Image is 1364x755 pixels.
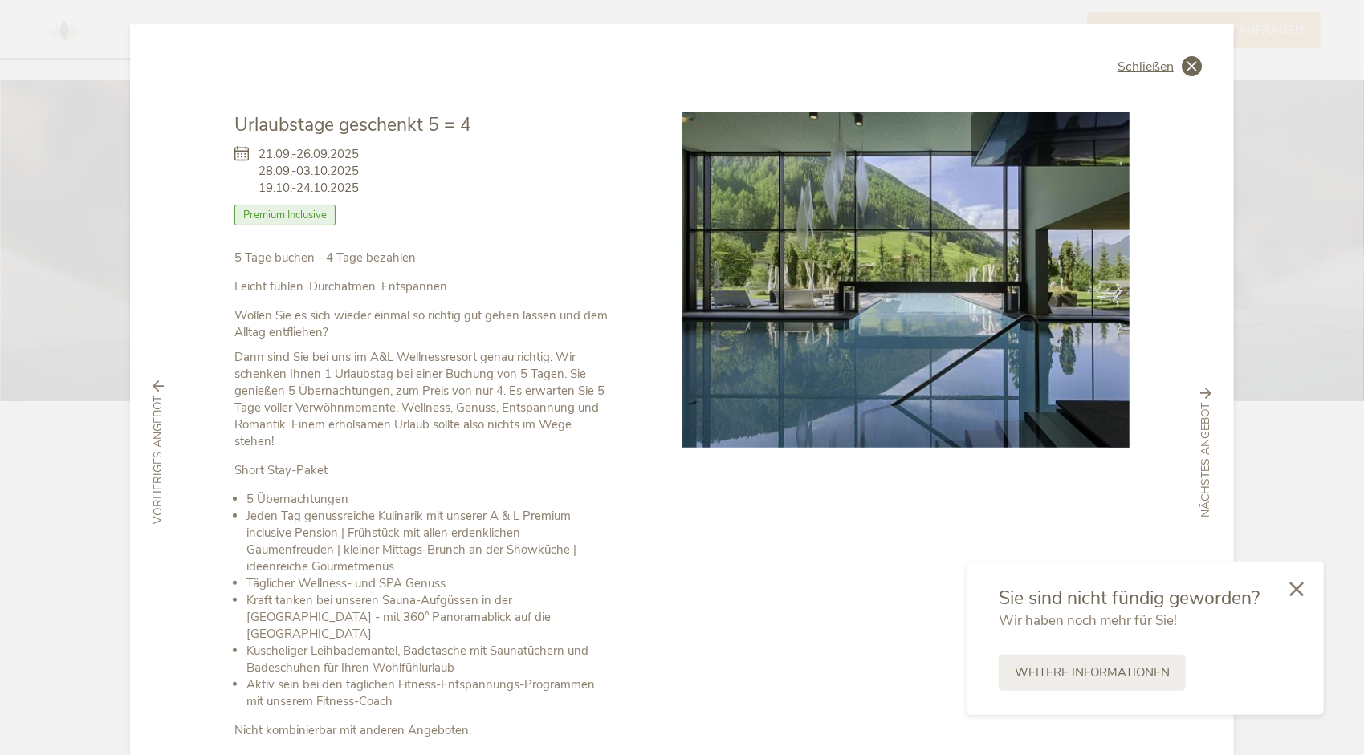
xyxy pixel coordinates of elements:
p: 5 Tage buchen - 4 Tage bezahlen [234,250,610,266]
li: Jeden Tag genussreiche Kulinarik mit unserer A & L Premium inclusive Pension | Frühstück mit alle... [246,508,610,575]
a: Weitere Informationen [999,655,1186,691]
span: Sie sind nicht fündig geworden? [999,586,1260,611]
img: Urlaubstage geschenkt 5 = 4 [682,112,1130,448]
span: Premium Inclusive [234,205,336,225]
li: Täglicher Wellness- und SPA Genuss [246,575,610,592]
span: Urlaubstage geschenkt 5 = 4 [234,112,471,137]
li: Kuscheliger Leihbademantel, Badetasche mit Saunatüchern und Badeschuhen für Ihren Wohlfühlurlaub [246,643,610,676]
p: Leicht fühlen. Durchatmen. Entspannen. [234,278,610,295]
span: vorheriges Angebot [150,396,166,525]
li: Aktiv sein bei den täglichen Fitness-Entspannungs-Programmen mit unserem Fitness-Coach [246,676,610,710]
li: 5 Übernachtungen [246,491,610,508]
span: 21.09.-26.09.2025 28.09.-03.10.2025 19.10.-24.10.2025 [259,146,359,197]
strong: Nicht kombinierbar mit anderen Angeboten. [234,722,471,738]
span: Weitere Informationen [1015,664,1170,681]
span: Wir haben noch mehr für Sie! [999,611,1177,630]
strong: Short Stay-Paket [234,462,328,478]
p: Dann sind Sie bei uns im A&L Wellnessresort genau richtig. Wir schenken Ihnen 1 Urlaubstag bei ei... [234,349,610,450]
li: Kraft tanken bei unseren Sauna-Aufgüssen in der [GEOGRAPHIC_DATA] - mit 360° Panoramablick auf di... [246,592,610,643]
strong: Wollen Sie es sich wieder einmal so richtig gut gehen lassen und dem Alltag entfliehen? [234,307,608,340]
span: nächstes Angebot [1198,403,1214,518]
